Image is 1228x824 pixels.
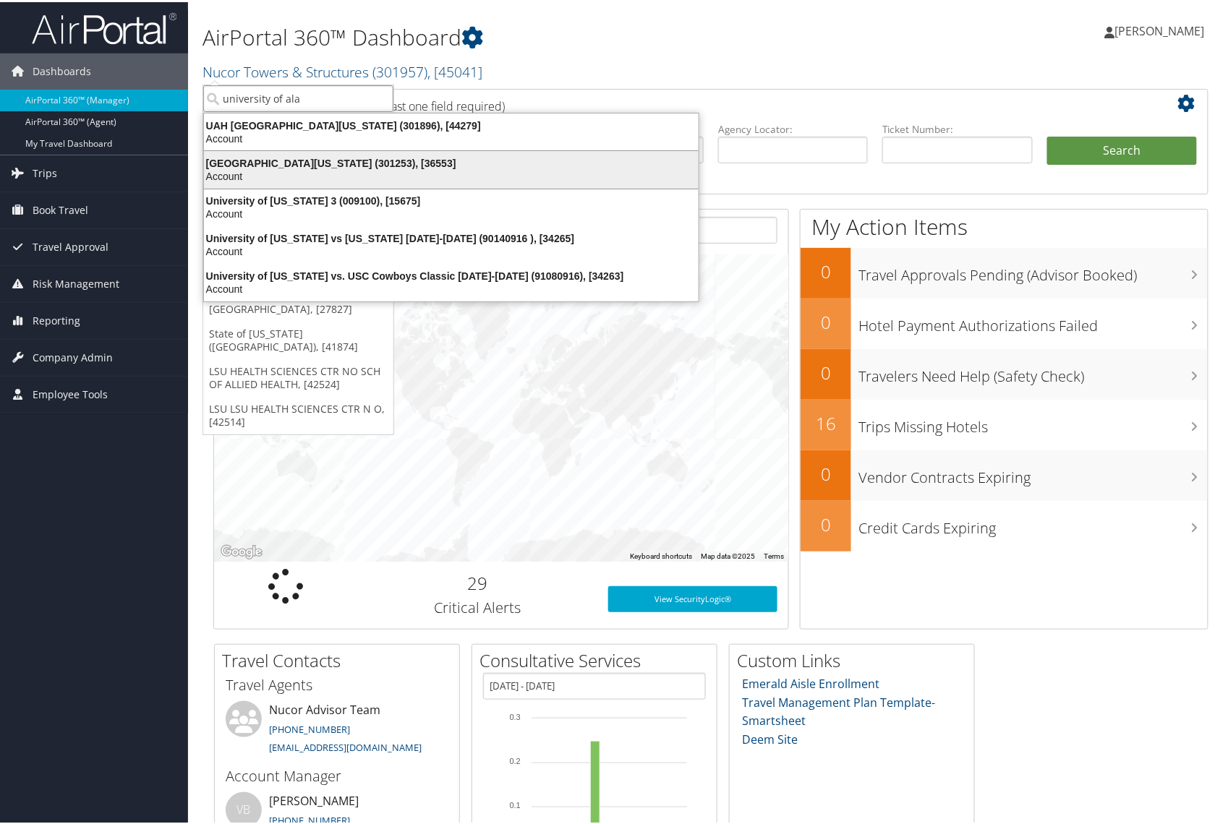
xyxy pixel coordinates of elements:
[801,460,851,484] h2: 0
[269,721,350,734] a: [PHONE_NUMBER]
[33,153,57,189] span: Trips
[195,280,707,293] div: Account
[218,541,265,559] img: Google
[764,550,784,558] a: Terms (opens in new tab)
[218,699,456,758] li: Nucor Advisor Team
[369,596,587,616] h3: Critical Alerts
[33,227,108,263] span: Travel Approval
[858,509,1208,536] h3: Credit Cards Expiring
[801,246,1208,296] a: 0Travel Approvals Pending (Advisor Booked)
[369,569,587,593] h2: 29
[801,499,1208,549] a: 0Credit Cards Expiring
[801,359,851,383] h2: 0
[801,308,851,332] h2: 0
[801,296,1208,347] a: 0Hotel Payment Authorizations Failed
[743,674,880,690] a: Emerald Aisle Enrollment
[801,398,1208,448] a: 16Trips Missing Hotels
[743,692,936,727] a: Travel Management Plan Template- Smartsheet
[372,60,427,80] span: ( 301957 )
[510,799,521,807] tspan: 0.1
[427,60,482,80] span: , [ 45041 ]
[203,395,393,432] a: LSU LSU HEALTH SCIENCES CTR N O, [42514]
[203,83,393,110] input: Search Accounts
[195,267,707,280] div: University of [US_STATE] vs. USC Cowboys Classic [DATE]-[DATE] (91080916), [34263]
[33,51,91,87] span: Dashboards
[32,9,176,43] img: airportal-logo.png
[858,256,1208,283] h3: Travel Approvals Pending (Advisor Booked)
[801,210,1208,240] h1: My Action Items
[510,755,521,763] tspan: 0.2
[195,192,707,205] div: University of [US_STATE] 3 (009100), [15675]
[195,230,707,243] div: University of [US_STATE] vs [US_STATE] [DATE]-[DATE] (90140916 ), [34265]
[801,409,851,434] h2: 16
[1115,21,1205,37] span: [PERSON_NAME]
[202,60,482,80] a: Nucor Towers & Structures
[801,448,1208,499] a: 0Vendor Contracts Expiring
[1105,7,1219,51] a: [PERSON_NAME]
[701,550,755,558] span: Map data ©2025
[479,646,717,671] h2: Consultative Services
[630,549,692,559] button: Keyboard shortcuts
[718,120,868,134] label: Agency Locator:
[801,510,851,535] h2: 0
[33,301,80,337] span: Reporting
[33,338,113,374] span: Company Admin
[225,90,1114,114] h2: Airtinerary Lookup
[195,155,707,168] div: [GEOGRAPHIC_DATA][US_STATE] (301253), [36553]
[801,347,1208,398] a: 0Travelers Need Help (Safety Check)
[222,646,459,671] h2: Travel Contacts
[195,130,707,143] div: Account
[608,584,778,610] a: View SecurityLogic®
[743,729,798,745] a: Deem Site
[33,374,108,411] span: Employee Tools
[367,96,505,112] span: (at least one field required)
[882,120,1032,134] label: Ticket Number:
[195,205,707,218] div: Account
[218,541,265,559] a: Open this area in Google Maps (opens a new window)
[1047,134,1197,163] button: Search
[195,168,707,181] div: Account
[33,190,88,226] span: Book Travel
[203,319,393,357] a: State of [US_STATE] ([GEOGRAPHIC_DATA]), [41874]
[858,458,1208,486] h3: Vendor Contracts Expiring
[269,739,422,752] a: [EMAIL_ADDRESS][DOMAIN_NAME]
[858,408,1208,435] h3: Trips Missing Hotels
[33,264,119,300] span: Risk Management
[737,646,974,671] h2: Custom Links
[226,673,448,693] h3: Travel Agents
[510,711,521,719] tspan: 0.3
[801,257,851,282] h2: 0
[858,357,1208,385] h3: Travelers Need Help (Safety Check)
[226,764,448,784] h3: Account Manager
[195,117,707,130] div: UAH [GEOGRAPHIC_DATA][US_STATE] (301896), [44279]
[195,243,707,256] div: Account
[858,306,1208,334] h3: Hotel Payment Authorizations Failed
[203,295,393,319] a: [GEOGRAPHIC_DATA], [27827]
[203,357,393,395] a: LSU HEALTH SCIENCES CTR NO SCH OF ALLIED HEALTH, [42524]
[202,20,880,51] h1: AirPortal 360™ Dashboard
